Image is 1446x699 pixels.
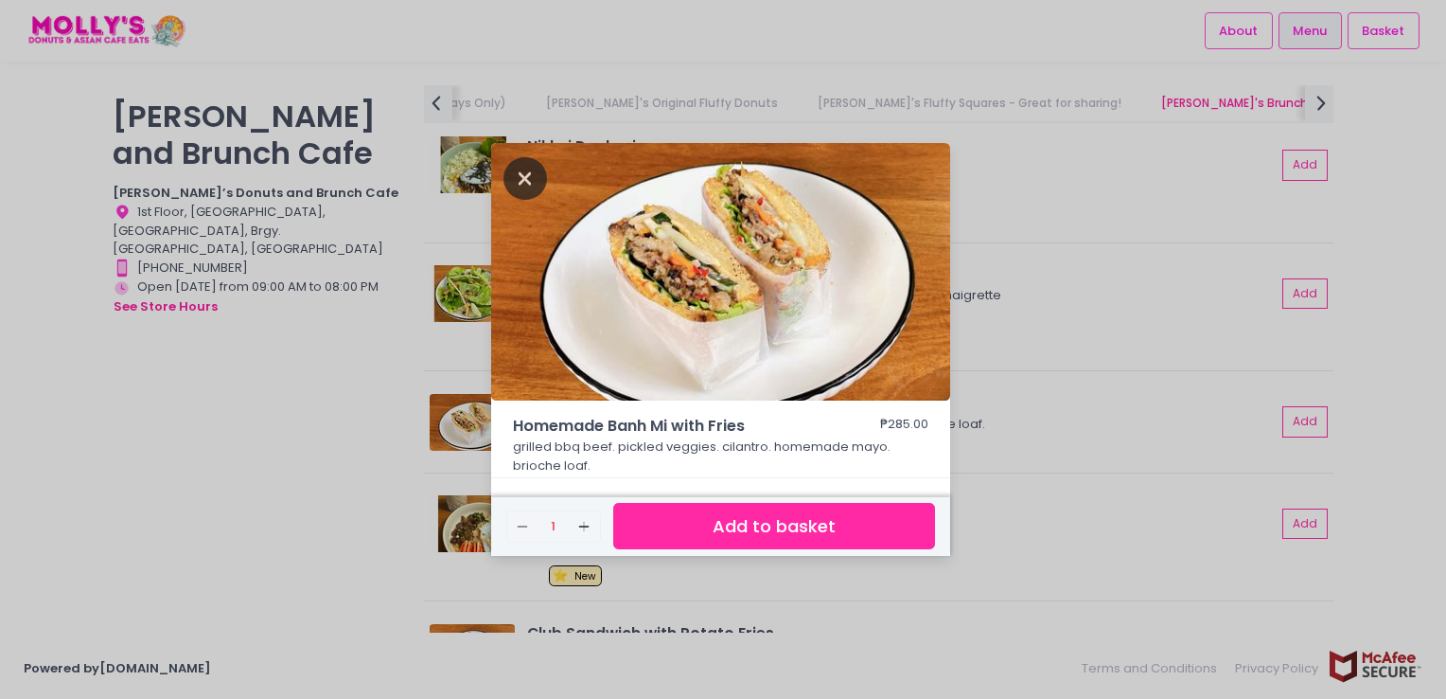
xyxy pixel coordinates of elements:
span: Homemade Banh Mi with Fries [513,415,825,438]
div: ₱285.00 [880,415,928,438]
button: Close [503,168,547,187]
button: Add to basket [613,503,935,549]
img: Homemade Banh Mi with Fries [491,143,950,401]
p: grilled bbq beef. pickled veggies. cilantro. homemade mayo. brioche loaf. [513,438,929,475]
